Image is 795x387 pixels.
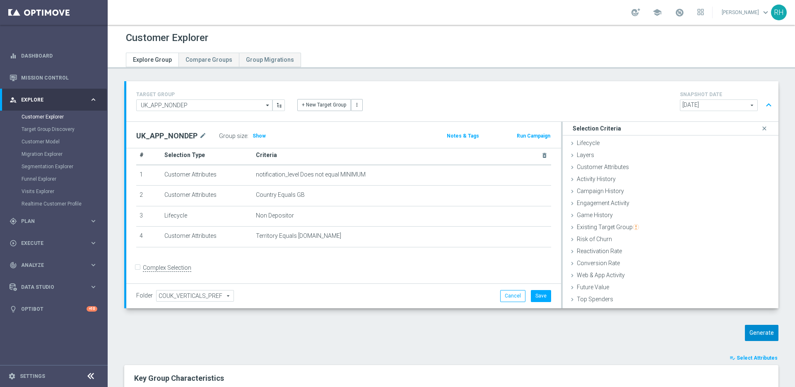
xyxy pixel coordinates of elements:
[10,261,89,269] div: Analyze
[21,97,89,102] span: Explore
[136,131,198,141] h2: UK_APP_NONDEP
[761,8,770,17] span: keyboard_arrow_down
[256,212,294,219] span: Non Depositor
[9,284,98,290] div: Data Studio keyboard_arrow_right
[89,239,97,247] i: keyboard_arrow_right
[21,241,89,246] span: Execute
[500,290,525,302] button: Cancel
[9,218,98,225] div: gps_fixed Plan keyboard_arrow_right
[9,240,98,247] button: play_circle_outline Execute keyboard_arrow_right
[653,8,662,17] span: school
[573,125,621,132] h3: Selection Criteria
[10,305,17,313] i: lightbulb
[10,52,17,60] i: equalizer
[577,176,616,182] span: Activity History
[22,201,86,207] a: Realtime Customer Profile
[680,92,775,97] h4: SNAPSHOT DATE
[219,133,247,140] label: Group size
[541,152,548,159] i: delete_forever
[771,5,787,20] div: RH
[256,152,277,158] span: Criteria
[143,264,191,272] label: Complex Selection
[22,185,107,198] div: Visits Explorer
[247,133,248,140] label: :
[22,188,86,195] a: Visits Explorer
[136,165,161,186] td: 1
[760,123,768,134] i: close
[10,239,89,247] div: Execute
[446,131,480,140] button: Notes & Tags
[21,298,87,320] a: Optibot
[136,92,285,97] h4: TARGET GROUP
[10,218,89,225] div: Plan
[9,75,98,81] button: Mission Control
[185,56,232,63] span: Compare Groups
[745,325,778,341] button: Generate
[22,114,86,120] a: Customer Explorer
[10,45,97,67] div: Dashboard
[9,53,98,59] button: equalizer Dashboard
[763,97,775,113] button: expand_less
[161,146,252,165] th: Selection Type
[256,171,366,178] span: notification_level Does not equal MINIMUM
[161,227,252,247] td: Customer Attributes
[199,131,207,141] i: mode_edit
[136,99,272,111] input: Select Existing or Create New
[9,97,98,103] button: person_search Explore keyboard_arrow_right
[577,248,622,254] span: Reactivation Rate
[577,152,594,158] span: Layers
[22,198,107,210] div: Realtime Customer Profile
[737,355,778,361] span: Select Attributes
[10,239,17,247] i: play_circle_outline
[577,296,613,302] span: Top Spenders
[10,96,89,104] div: Explore
[20,374,45,379] a: Settings
[136,186,161,206] td: 2
[577,260,620,266] span: Conversion Rate
[10,67,97,89] div: Mission Control
[253,133,266,139] span: Show
[10,96,17,104] i: person_search
[136,292,153,299] label: Folder
[256,232,341,239] span: Territory Equals [DOMAIN_NAME]
[9,306,98,312] button: lightbulb Optibot +10
[8,372,16,380] i: settings
[89,261,97,269] i: keyboard_arrow_right
[22,126,86,133] a: Target Group Discovery
[22,176,86,182] a: Funnel Explorer
[22,160,107,173] div: Segmentation Explorer
[161,186,252,206] td: Customer Attributes
[161,206,252,227] td: Lifecycle
[22,111,107,123] div: Customer Explorer
[22,173,107,185] div: Funnel Explorer
[531,290,551,302] button: Save
[126,32,208,44] h1: Customer Explorer
[516,131,551,140] button: Run Campaign
[22,123,107,135] div: Target Group Discovery
[577,272,625,278] span: Web & App Activity
[577,236,612,242] span: Risk of Churn
[21,285,89,290] span: Data Studio
[351,99,363,111] button: more_vert
[10,283,89,291] div: Data Studio
[9,262,98,268] button: track_changes Analyze keyboard_arrow_right
[10,218,17,225] i: gps_fixed
[89,96,97,104] i: keyboard_arrow_right
[577,212,613,218] span: Game History
[134,373,768,383] h2: Key Group Characteristics
[21,67,97,89] a: Mission Control
[577,200,629,206] span: Engagement Activity
[721,6,771,19] a: [PERSON_NAME]keyboard_arrow_down
[577,308,619,314] span: Value Segments
[133,56,172,63] span: Explore Group
[246,56,294,63] span: Group Migrations
[297,99,351,111] button: + New Target Group
[161,165,252,186] td: Customer Attributes
[22,151,86,157] a: Migration Explorer
[577,224,639,230] span: Existing Target Group
[136,227,161,247] td: 4
[10,298,97,320] div: Optibot
[577,284,609,290] span: Future Value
